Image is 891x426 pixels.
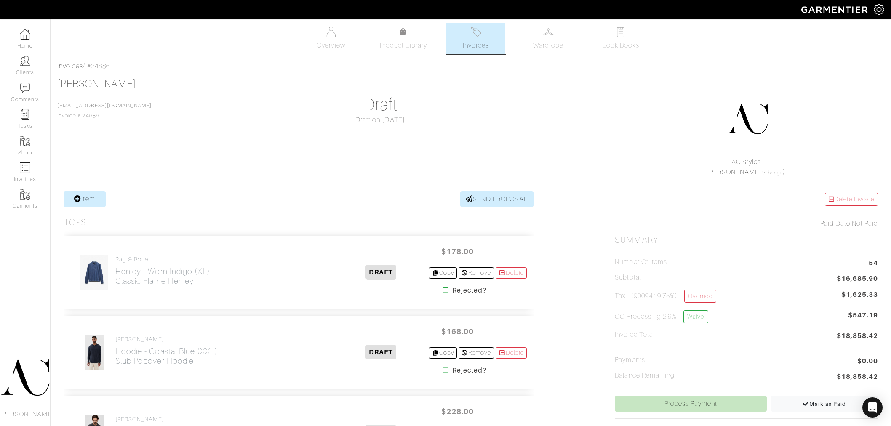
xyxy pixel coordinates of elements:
[615,235,878,245] h2: Summary
[452,365,486,375] strong: Rejected?
[820,220,852,227] span: Paid Date:
[615,290,716,303] h5: Tax (90094 : 9.75%)
[115,266,210,286] h2: Henley - Worn Indigo (XL) Classic Flame Henley
[80,255,109,290] img: 5Lp5C64EqMvyFJbut9FoAj4H
[837,372,878,383] span: $18,858.42
[764,170,783,175] a: Change
[615,356,645,364] h5: Payments
[446,23,505,54] a: Invoices
[803,401,846,407] span: Mark as Paid
[771,396,878,412] a: Mark as Paid
[615,310,708,323] h5: CC Processing 2.9%
[683,310,708,323] a: Waive
[837,274,878,285] span: $16,685.90
[20,83,30,93] img: comment-icon-a0a6a9ef722e966f86d9cbdc48e553b5cf19dbc54f86b18d962a5391bc8f6eb6.png
[20,162,30,173] img: orders-icon-0abe47150d42831381b5fb84f609e132dff9fe21cb692f30cb5eec754e2cba89.png
[115,336,218,366] a: [PERSON_NAME] Hoodie - Coastal Blue (XXL)Slub Popover Hoodie
[301,23,360,54] a: Overview
[432,242,483,261] span: $178.00
[57,103,152,109] a: [EMAIL_ADDRESS][DOMAIN_NAME]
[326,27,336,37] img: basicinfo-40fd8af6dae0f16599ec9e87c0ef1c0a1fdea2edbe929e3d69a839185d80c458.svg
[862,397,883,418] div: Open Intercom Messenger
[115,256,210,263] h4: rag & bone
[618,157,874,177] div: ( )
[848,310,878,327] span: $547.19
[463,40,488,51] span: Invoices
[797,2,874,17] img: garmentier-logo-header-white-b43fb05a5012e4ada735d5af1a66efaba907eab6374d6393d1fbf88cb4ef424d.png
[707,168,762,176] a: [PERSON_NAME]
[837,331,878,342] span: $18,858.42
[432,402,483,421] span: $228.00
[519,23,578,54] a: Wardrobe
[615,258,667,266] h5: Number of Items
[20,189,30,200] img: garments-icon-b7da505a4dc4fd61783c78ac3ca0ef83fa9d6f193b1c9dc38574b1d14d53ca28.png
[496,267,527,279] a: Delete
[726,98,768,140] img: DupYt8CPKc6sZyAt3svX5Z74.png
[615,372,675,380] h5: Balance Remaining
[841,290,878,300] span: $1,625.33
[115,346,218,366] h2: Hoodie - Coastal Blue (XXL) Slub Popover Hoodie
[365,345,396,359] span: DRAFT
[615,331,655,339] h5: Invoice Total
[615,274,641,282] h5: Subtotal
[57,78,136,89] a: [PERSON_NAME]
[20,29,30,40] img: dashboard-icon-dbcd8f5a0b271acd01030246c82b418ddd0df26cd7fceb0bd07c9910d44c42f6.png
[533,40,563,51] span: Wardrobe
[602,40,640,51] span: Look Books
[115,256,210,286] a: rag & bone Henley - Worn Indigo (XL)Classic Flame Henley
[429,267,457,279] a: Copy
[857,356,878,366] span: $0.00
[374,27,433,51] a: Product Library
[459,267,494,279] a: Remove
[115,416,227,423] h4: [PERSON_NAME]
[64,191,106,207] a: Item
[615,396,766,412] a: Process Payment
[471,27,481,37] img: orders-27d20c2124de7fd6de4e0e44c1d41de31381a507db9b33961299e4e07d508b8c.svg
[616,27,626,37] img: todo-9ac3debb85659649dc8f770b8b6100bb5dab4b48dedcbae339e5042a72dfd3cc.svg
[57,62,83,70] a: Invoices
[365,265,396,280] span: DRAFT
[684,290,716,303] a: Override
[64,217,86,228] h3: Tops
[317,40,345,51] span: Overview
[869,258,878,269] span: 54
[591,23,650,54] a: Look Books
[20,136,30,146] img: garments-icon-b7da505a4dc4fd61783c78ac3ca0ef83fa9d6f193b1c9dc38574b1d14d53ca28.png
[543,27,554,37] img: wardrobe-487a4870c1b7c33e795ec22d11cfc2ed9d08956e64fb3008fe2437562e282088.svg
[249,115,512,125] div: Draft on [DATE]
[84,335,104,370] img: LDMuNE4ARgGycdrJnYL72EoL
[615,218,878,229] div: Not Paid
[380,40,427,51] span: Product Library
[432,322,483,341] span: $168.00
[496,347,527,359] a: Delete
[57,103,152,119] span: Invoice # 24686
[115,336,218,343] h4: [PERSON_NAME]
[20,56,30,66] img: clients-icon-6bae9207a08558b7cb47a8932f037763ab4055f8c8b6bfacd5dc20c3e0201464.png
[20,109,30,120] img: reminder-icon-8004d30b9f0a5d33ae49ab947aed9ed385cf756f9e5892f1edd6e32f2345188e.png
[460,191,534,207] a: SEND PROPOSAL
[874,4,884,15] img: gear-icon-white-bd11855cb880d31180b6d7d6211b90ccbf57a29d726f0c71d8c61bd08dd39cc2.png
[825,193,878,206] a: Delete Invoice
[731,158,761,166] a: AC.Styles
[459,347,494,359] a: Remove
[429,347,457,359] a: Copy
[57,61,884,71] div: / #24686
[452,285,486,296] strong: Rejected?
[249,95,512,115] h1: Draft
